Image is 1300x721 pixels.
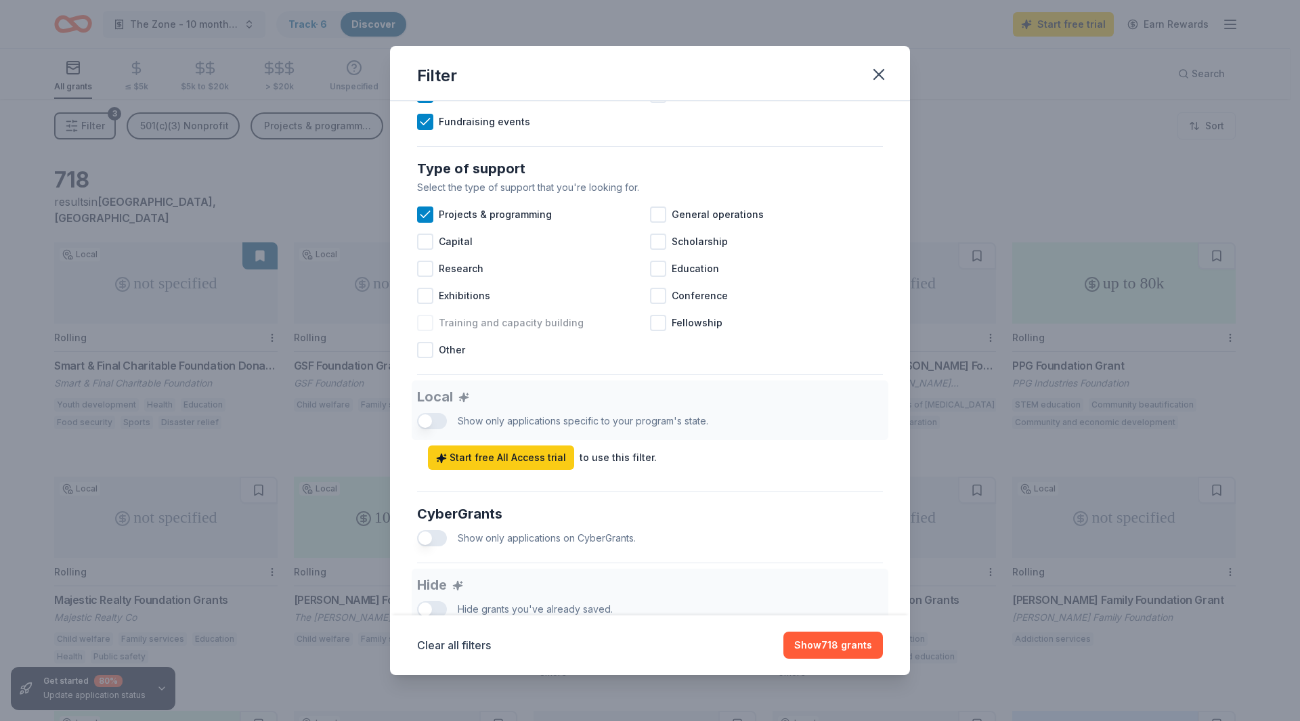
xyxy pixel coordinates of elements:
span: Research [439,261,483,277]
span: Fellowship [672,315,722,331]
div: Select the type of support that you're looking for. [417,179,883,196]
span: Projects & programming [439,206,552,223]
span: Capital [439,234,473,250]
span: Training and capacity building [439,315,584,331]
span: Fundraising events [439,114,530,130]
button: Show718 grants [783,632,883,659]
span: Conference [672,288,728,304]
div: Filter [417,65,457,87]
span: General operations [672,206,764,223]
a: Start free All Access trial [428,445,574,470]
span: Start free All Access trial [436,450,566,466]
span: Show only applications on CyberGrants. [458,532,636,544]
div: to use this filter. [580,450,657,466]
button: Clear all filters [417,637,491,653]
div: CyberGrants [417,503,883,525]
div: Type of support [417,158,883,179]
span: Scholarship [672,234,728,250]
span: Education [672,261,719,277]
span: Other [439,342,465,358]
span: Exhibitions [439,288,490,304]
